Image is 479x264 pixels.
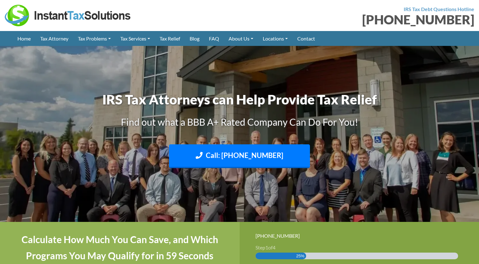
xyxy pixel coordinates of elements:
span: 4 [273,244,275,250]
a: Locations [258,31,293,46]
div: [PHONE_NUMBER] [244,13,475,26]
h3: Find out what a BBB A+ Rated Company Can Do For You! [64,115,415,129]
a: Tax Services [116,31,155,46]
a: About Us [224,31,258,46]
a: Tax Attorney [35,31,73,46]
div: [PHONE_NUMBER] [255,231,463,240]
a: Home [13,31,35,46]
a: Tax Problems [73,31,116,46]
a: Blog [185,31,204,46]
a: FAQ [204,31,224,46]
img: Instant Tax Solutions Logo [5,5,131,26]
a: Tax Relief [155,31,185,46]
a: Contact [293,31,320,46]
span: 25% [296,253,305,259]
span: 1 [265,244,268,250]
h1: IRS Tax Attorneys can Help Provide Tax Relief [64,90,415,109]
strong: IRS Tax Debt Questions Hotline [404,6,474,12]
h3: Step of [255,245,463,250]
a: Instant Tax Solutions Logo [5,12,131,18]
a: Call: [PHONE_NUMBER] [169,144,310,168]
